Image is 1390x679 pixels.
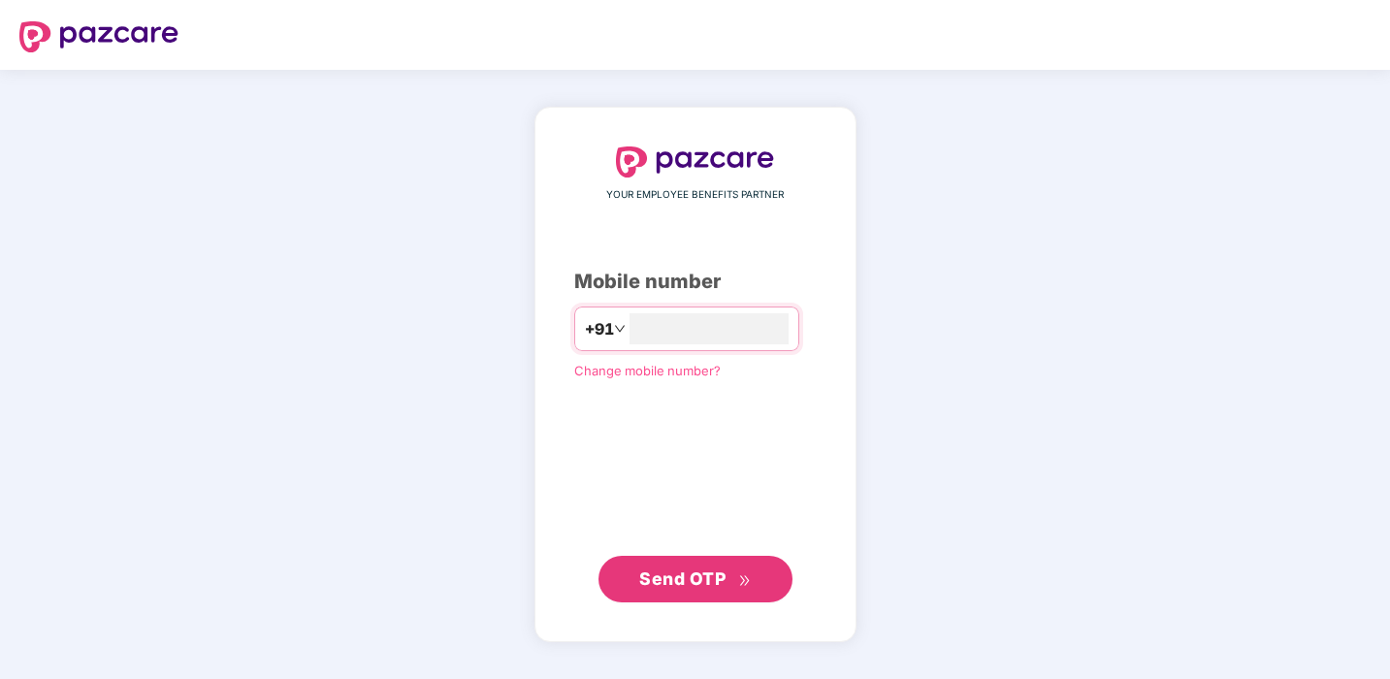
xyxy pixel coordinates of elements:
[598,556,792,602] button: Send OTPdouble-right
[585,317,614,341] span: +91
[606,187,784,203] span: YOUR EMPLOYEE BENEFITS PARTNER
[616,146,775,178] img: logo
[639,568,726,589] span: Send OTP
[738,574,751,587] span: double-right
[574,267,817,297] div: Mobile number
[574,363,721,378] a: Change mobile number?
[614,323,626,335] span: down
[19,21,178,52] img: logo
